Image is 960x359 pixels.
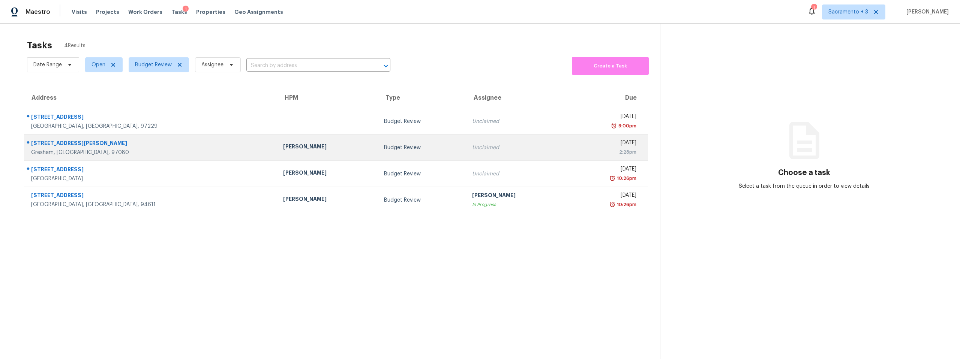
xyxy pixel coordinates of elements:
div: [DATE] [573,113,636,122]
span: Date Range [33,61,62,69]
span: Tasks [171,9,187,15]
button: Create a Task [572,57,649,75]
div: Gresham, [GEOGRAPHIC_DATA], 97080 [31,149,271,156]
th: Assignee [466,87,567,108]
div: Budget Review [384,144,460,151]
div: [GEOGRAPHIC_DATA] [31,175,271,182]
span: 4 Results [64,42,85,49]
span: Geo Assignments [234,8,283,16]
span: Create a Task [576,62,645,70]
div: [PERSON_NAME] [283,143,372,152]
th: Address [24,87,277,108]
div: 10:26pm [615,201,636,208]
div: [DATE] [573,139,636,148]
h2: Tasks [27,42,52,49]
div: 9:00pm [617,122,636,130]
div: In Progress [472,201,561,208]
div: Select a task from the queue in order to view details [732,182,876,190]
div: 1 [811,4,816,12]
span: Open [91,61,105,69]
th: Type [378,87,466,108]
span: Visits [72,8,87,16]
div: [STREET_ADDRESS][PERSON_NAME] [31,139,271,149]
img: Overdue Alarm Icon [611,122,617,130]
img: Overdue Alarm Icon [609,175,615,182]
div: Budget Review [384,196,460,204]
div: 10:26pm [615,175,636,182]
span: [PERSON_NAME] [903,8,949,16]
div: [DATE] [573,165,636,175]
div: [GEOGRAPHIC_DATA], [GEOGRAPHIC_DATA], 94611 [31,201,271,208]
th: Due [567,87,648,108]
div: [STREET_ADDRESS] [31,166,271,175]
div: Budget Review [384,170,460,178]
div: Unclaimed [472,118,561,125]
h3: Choose a task [778,169,830,177]
div: [GEOGRAPHIC_DATA], [GEOGRAPHIC_DATA], 97229 [31,123,271,130]
div: [PERSON_NAME] [283,195,372,205]
div: [PERSON_NAME] [283,169,372,178]
img: Overdue Alarm Icon [609,201,615,208]
div: Budget Review [384,118,460,125]
button: Open [381,61,391,71]
th: HPM [277,87,378,108]
span: Properties [196,8,225,16]
span: Projects [96,8,119,16]
input: Search by address [246,60,369,72]
span: Sacramento + 3 [828,8,868,16]
span: Work Orders [128,8,162,16]
div: Unclaimed [472,170,561,178]
div: [STREET_ADDRESS] [31,113,271,123]
span: Maestro [25,8,50,16]
div: [STREET_ADDRESS] [31,191,271,201]
div: [PERSON_NAME] [472,191,561,201]
div: [DATE] [573,191,636,201]
span: Budget Review [135,61,172,69]
div: 2:28pm [573,148,636,156]
div: Unclaimed [472,144,561,151]
div: 1 [183,6,189,13]
span: Assignee [201,61,223,69]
